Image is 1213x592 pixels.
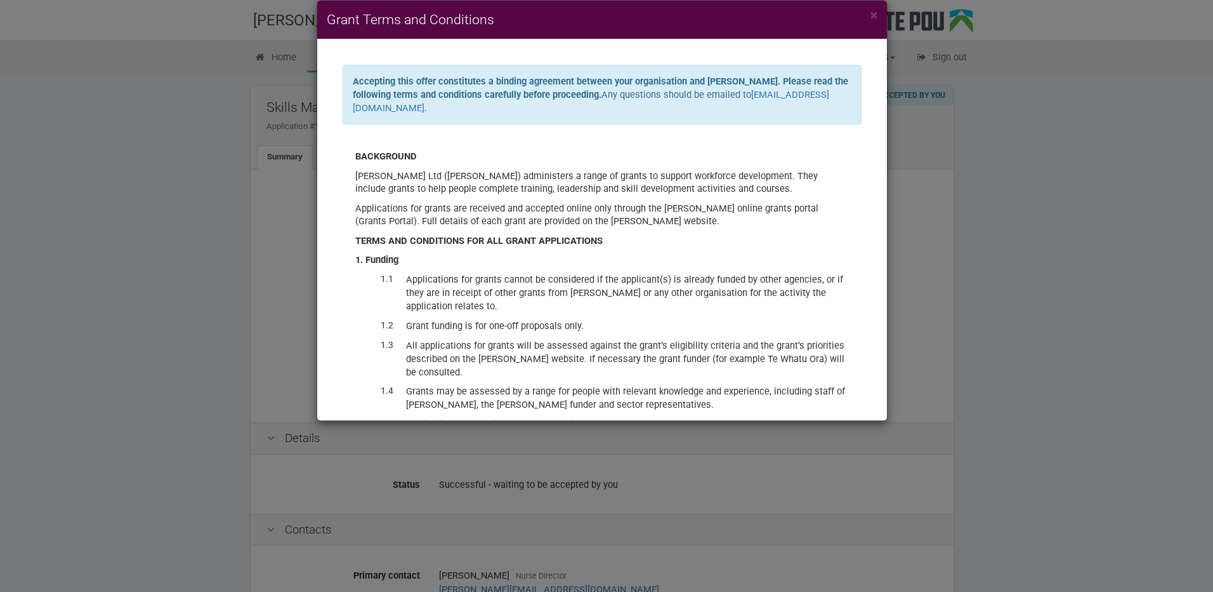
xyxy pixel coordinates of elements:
[355,339,393,352] dt: 1.3
[355,418,393,431] dt: 1.5
[406,339,849,379] dd: All applications for grants will be assessed against the grant’s eligibility criteria and the gra...
[406,320,849,333] dd: Grant funding is for one-off proposals only.
[327,10,877,29] h4: Grant Terms and Conditions
[355,320,393,332] dt: 1.2
[355,385,393,398] dt: 1.4
[355,253,849,267] div: 1. Funding
[406,385,849,412] dd: Grants may be assessed by a range for people with relevant knowledge and experience, including st...
[353,76,848,100] b: Accepting this offer constitutes a binding agreement between your organisation and [PERSON_NAME]....
[343,65,862,124] div: Any questions should be emailed to .
[406,418,849,431] dd: Applications for funding must be inclusive of GST.
[353,89,829,114] a: [EMAIL_ADDRESS][DOMAIN_NAME]
[355,202,849,228] p: Applications for grants are received and accepted online only through the [PERSON_NAME] online gr...
[355,150,849,163] div: BACKGROUND
[870,8,877,23] span: ×
[406,273,849,313] dd: Applications for grants cannot be considered if the applicant(s) is already funded by other agenc...
[870,9,877,22] button: Close
[355,170,849,196] p: [PERSON_NAME] Ltd ([PERSON_NAME]) administers a range of grants to support workforce development....
[355,234,849,248] div: TERMS AND CONDITIONS FOR ALL GRANT APPLICATIONS
[355,273,393,286] dt: 1.1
